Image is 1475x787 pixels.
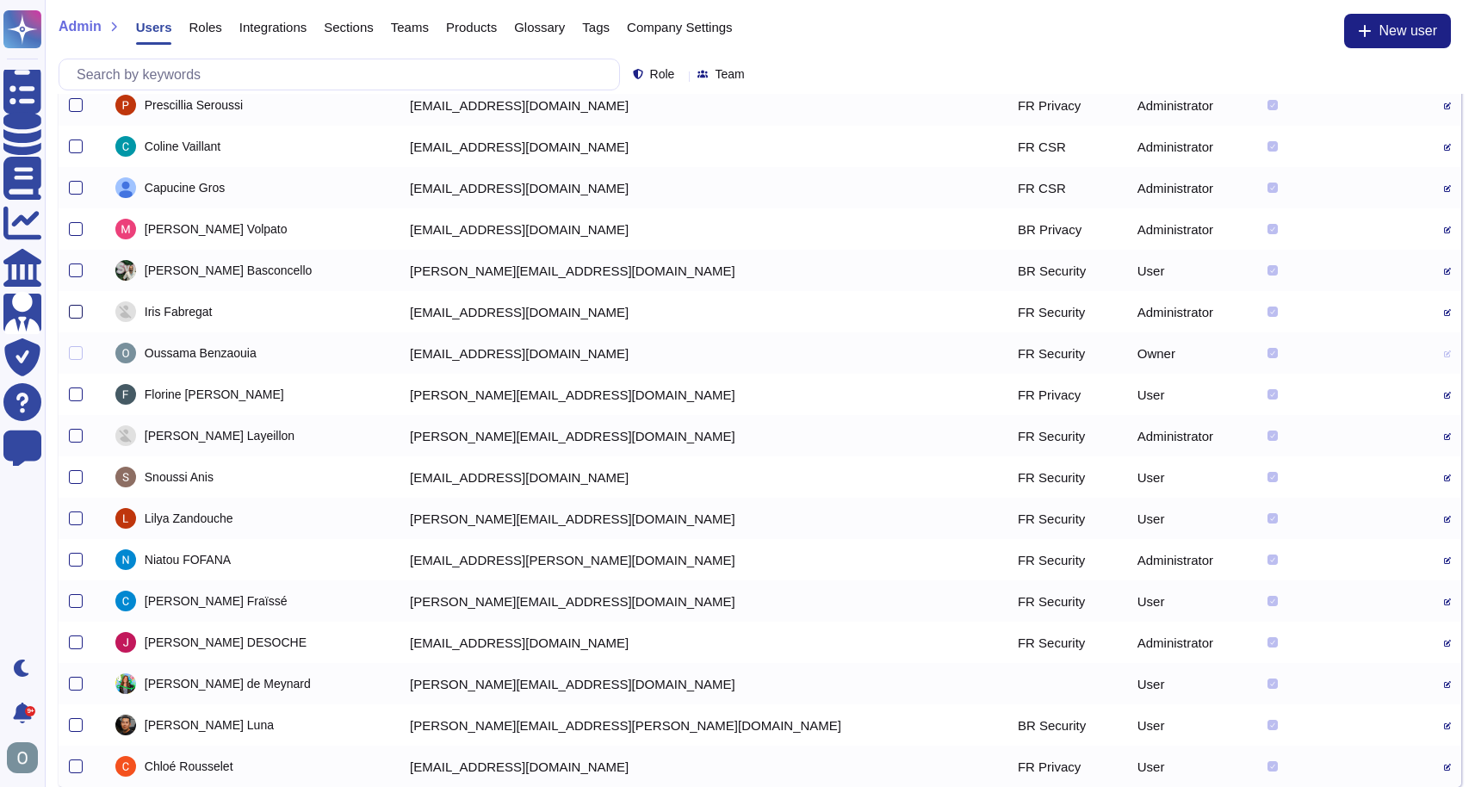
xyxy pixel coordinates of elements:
[1007,167,1127,208] td: FR CSR
[1127,456,1257,498] td: User
[1127,332,1257,374] td: Owner
[1007,539,1127,580] td: FR Security
[115,715,136,735] img: user
[145,554,231,566] span: Niatou FOFANA
[115,177,136,198] img: user
[1007,456,1127,498] td: FR Security
[1007,332,1127,374] td: FR Security
[400,498,1007,539] td: [PERSON_NAME][EMAIL_ADDRESS][DOMAIN_NAME]
[400,415,1007,456] td: [PERSON_NAME][EMAIL_ADDRESS][DOMAIN_NAME]
[145,347,257,359] span: Oussama Benzaouia
[115,591,136,611] img: user
[145,182,225,194] span: Capucine Gros
[136,21,172,34] span: Users
[1007,498,1127,539] td: FR Security
[400,291,1007,332] td: [EMAIL_ADDRESS][DOMAIN_NAME]
[145,595,288,607] span: [PERSON_NAME] Fraïssé
[115,673,136,694] img: user
[1007,291,1127,332] td: FR Security
[145,512,233,524] span: Lilya Zandouche
[400,126,1007,167] td: [EMAIL_ADDRESS][DOMAIN_NAME]
[145,430,294,442] span: [PERSON_NAME] Layeillon
[400,456,1007,498] td: [EMAIL_ADDRESS][DOMAIN_NAME]
[115,260,136,281] img: user
[1127,208,1257,250] td: Administrator
[1127,126,1257,167] td: Administrator
[1007,374,1127,415] td: FR Privacy
[1127,374,1257,415] td: User
[115,508,136,529] img: user
[1007,208,1127,250] td: BR Privacy
[1127,580,1257,622] td: User
[400,746,1007,787] td: [EMAIL_ADDRESS][DOMAIN_NAME]
[400,250,1007,291] td: [PERSON_NAME][EMAIL_ADDRESS][DOMAIN_NAME]
[391,21,429,34] span: Teams
[324,21,374,34] span: Sections
[145,223,288,235] span: [PERSON_NAME] Volpato
[400,580,1007,622] td: [PERSON_NAME][EMAIL_ADDRESS][DOMAIN_NAME]
[115,549,136,570] img: user
[400,167,1007,208] td: [EMAIL_ADDRESS][DOMAIN_NAME]
[59,20,102,34] span: Admin
[715,68,744,80] span: Team
[1127,539,1257,580] td: Administrator
[1007,250,1127,291] td: BR Security
[145,99,243,111] span: Prescillia Seroussi
[7,742,38,773] img: user
[1127,415,1257,456] td: Administrator
[115,756,136,777] img: user
[400,663,1007,704] td: [PERSON_NAME][EMAIL_ADDRESS][DOMAIN_NAME]
[1127,746,1257,787] td: User
[1379,24,1437,38] span: New user
[145,678,311,690] span: [PERSON_NAME] de Meynard
[1127,250,1257,291] td: User
[1127,167,1257,208] td: Administrator
[1127,704,1257,746] td: User
[582,21,610,34] span: Tags
[1007,84,1127,126] td: FR Privacy
[115,467,136,487] img: user
[68,59,619,90] input: Search by keywords
[1344,14,1451,48] button: New user
[115,425,136,446] img: user
[1007,580,1127,622] td: FR Security
[400,374,1007,415] td: [PERSON_NAME][EMAIL_ADDRESS][DOMAIN_NAME]
[239,21,307,34] span: Integrations
[400,622,1007,663] td: [EMAIL_ADDRESS][DOMAIN_NAME]
[1127,622,1257,663] td: Administrator
[115,301,136,322] img: user
[115,343,136,363] img: user
[1127,498,1257,539] td: User
[145,471,214,483] span: Snoussi Anis
[115,136,136,157] img: user
[1127,291,1257,332] td: Administrator
[145,719,274,731] span: [PERSON_NAME] Luna
[627,21,733,34] span: Company Settings
[1007,415,1127,456] td: FR Security
[145,306,213,318] span: Iris Fabregat
[145,264,313,276] span: [PERSON_NAME] Basconcello
[1007,126,1127,167] td: FR CSR
[400,332,1007,374] td: [EMAIL_ADDRESS][DOMAIN_NAME]
[115,95,136,115] img: user
[1007,704,1127,746] td: BR Security
[400,539,1007,580] td: [EMAIL_ADDRESS][PERSON_NAME][DOMAIN_NAME]
[400,208,1007,250] td: [EMAIL_ADDRESS][DOMAIN_NAME]
[145,760,233,772] span: Chloé Rousselet
[145,388,284,400] span: Florine [PERSON_NAME]
[446,21,497,34] span: Products
[400,84,1007,126] td: [EMAIL_ADDRESS][DOMAIN_NAME]
[145,636,307,648] span: [PERSON_NAME] DESOCHE
[650,68,675,80] span: Role
[1127,84,1257,126] td: Administrator
[115,384,136,405] img: user
[25,706,35,716] div: 9+
[1007,746,1127,787] td: FR Privacy
[115,219,136,239] img: user
[115,632,136,653] img: user
[145,140,220,152] span: Coline Vaillant
[189,21,221,34] span: Roles
[514,21,565,34] span: Glossary
[3,739,50,777] button: user
[1127,663,1257,704] td: User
